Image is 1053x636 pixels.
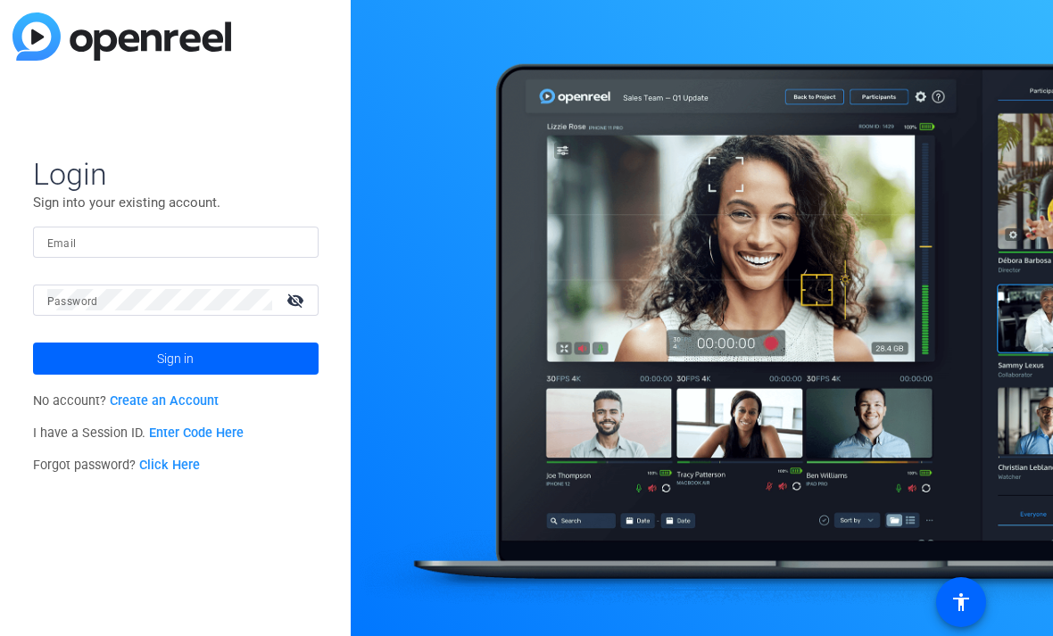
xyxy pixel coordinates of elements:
[47,295,98,308] mat-label: Password
[33,458,201,473] span: Forgot password?
[33,193,319,212] p: Sign into your existing account.
[157,336,194,381] span: Sign in
[47,237,77,250] mat-label: Email
[276,287,319,313] mat-icon: visibility_off
[47,231,304,252] input: Enter Email Address
[110,393,219,409] a: Create an Account
[33,425,245,441] span: I have a Session ID.
[139,458,200,473] a: Click Here
[33,155,319,193] span: Login
[33,393,220,409] span: No account?
[149,425,244,441] a: Enter Code Here
[12,12,231,61] img: blue-gradient.svg
[33,343,319,375] button: Sign in
[950,591,972,613] mat-icon: accessibility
